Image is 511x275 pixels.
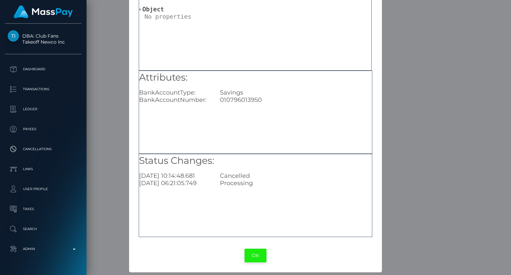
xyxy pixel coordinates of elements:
[8,84,79,94] p: Transactions
[215,96,377,104] div: 010796013950
[8,144,79,154] p: Cancellations
[142,6,164,13] span: Object
[8,124,79,134] p: Payees
[134,172,215,179] div: [DATE] 10:14:48.681
[139,71,372,84] h5: Attributes:
[134,89,215,96] div: BankAccountType:
[215,172,377,179] div: Cancelled
[139,154,372,167] h5: Status Changes:
[245,249,266,262] button: OK
[8,184,79,194] p: User Profile
[134,179,215,187] div: [DATE] 06:21:05.749
[8,224,79,234] p: Search
[8,164,79,174] p: Links
[134,96,215,104] div: BankAccountNumber:
[8,30,19,42] img: Takeoff Newco Inc
[215,89,377,96] div: Savings
[14,5,73,18] img: MassPay Logo
[215,179,377,187] div: Processing
[5,33,82,45] span: DBA: Club Fans Takeoff Newco Inc
[8,104,79,114] p: Ledger
[8,204,79,214] p: Taxes
[8,244,79,254] p: Admin
[8,64,79,74] p: Dashboard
